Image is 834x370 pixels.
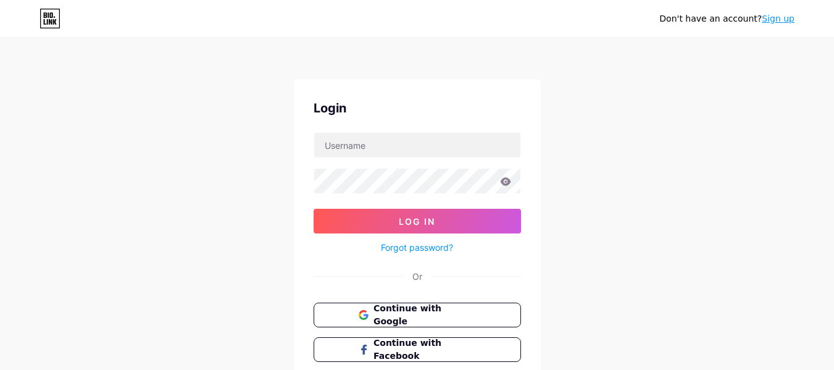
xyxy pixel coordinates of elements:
span: Log In [399,216,435,227]
a: Forgot password? [381,241,453,254]
span: Continue with Facebook [373,337,475,363]
span: Continue with Google [373,302,475,328]
a: Sign up [762,14,794,23]
div: Don't have an account? [659,12,794,25]
input: Username [314,133,520,158]
div: Login [314,99,521,117]
button: Continue with Google [314,303,521,327]
button: Log In [314,209,521,233]
div: Or [412,270,422,283]
button: Continue with Facebook [314,337,521,362]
